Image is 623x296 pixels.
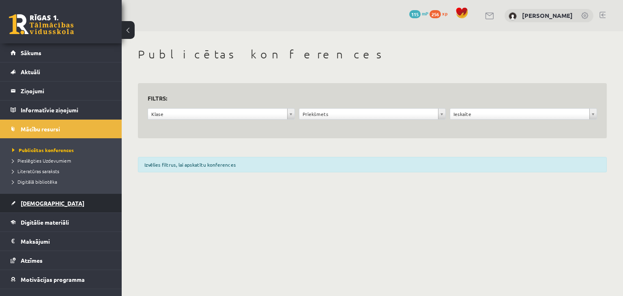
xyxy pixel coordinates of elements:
[11,194,112,212] a: [DEMOGRAPHIC_DATA]
[138,157,607,172] div: Izvēlies filtrus, lai apskatītu konferences
[21,199,84,207] span: [DEMOGRAPHIC_DATA]
[11,43,112,62] a: Sākums
[21,276,85,283] span: Motivācijas programma
[12,178,57,185] span: Digitālā bibliotēka
[509,12,517,20] img: Raivo Jurciks
[11,251,112,270] a: Atzīmes
[11,232,112,251] a: Maksājumi
[12,147,74,153] span: Publicētas konferences
[12,167,114,175] a: Literatūras saraksts
[21,49,41,56] span: Sākums
[299,109,446,119] a: Priekšmets
[430,10,451,17] a: 256 xp
[21,219,69,226] span: Digitālie materiāli
[409,10,428,17] a: 115 mP
[409,10,421,18] span: 115
[522,11,573,19] a: [PERSON_NAME]
[11,213,112,232] a: Digitālie materiāli
[442,10,447,17] span: xp
[11,120,112,138] a: Mācību resursi
[11,270,112,289] a: Motivācijas programma
[12,157,71,164] span: Pieslēgties Uzdevumiem
[21,257,43,264] span: Atzīmes
[450,109,597,119] a: Ieskaite
[422,10,428,17] span: mP
[12,168,59,174] span: Literatūras saraksts
[11,101,112,119] a: Informatīvie ziņojumi
[21,101,112,119] legend: Informatīvie ziņojumi
[151,109,284,119] span: Klase
[21,125,60,133] span: Mācību resursi
[430,10,441,18] span: 256
[12,178,114,185] a: Digitālā bibliotēka
[148,109,294,119] a: Klase
[9,14,74,34] a: Rīgas 1. Tālmācības vidusskola
[11,82,112,100] a: Ziņojumi
[148,93,587,104] h3: Filtrs:
[21,68,40,75] span: Aktuāli
[453,109,586,119] span: Ieskaite
[303,109,435,119] span: Priekšmets
[21,82,112,100] legend: Ziņojumi
[21,232,112,251] legend: Maksājumi
[11,62,112,81] a: Aktuāli
[12,146,114,154] a: Publicētas konferences
[12,157,114,164] a: Pieslēgties Uzdevumiem
[138,47,607,61] h1: Publicētas konferences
